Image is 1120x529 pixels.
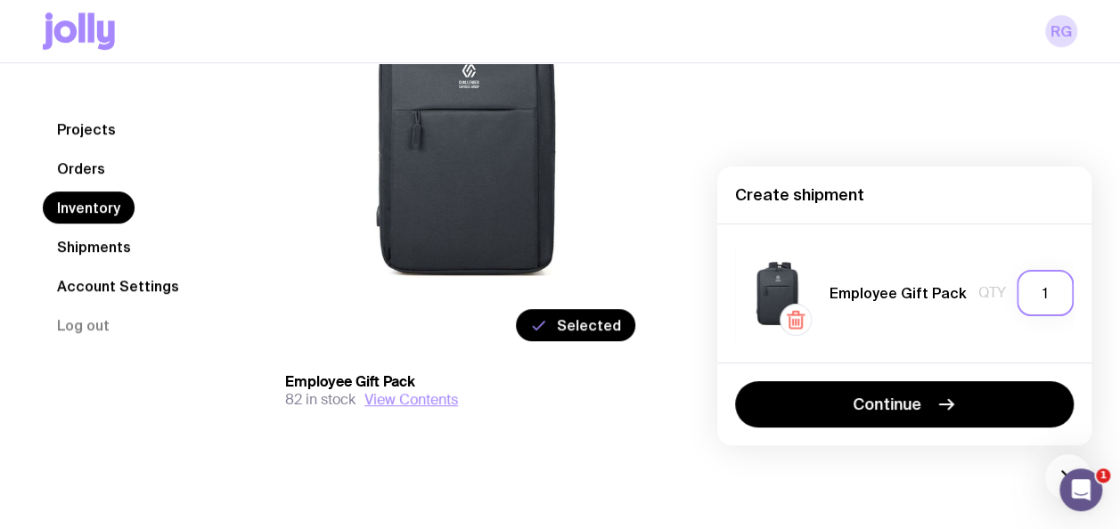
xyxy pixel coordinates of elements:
h5: Employee Gift Pack [830,284,967,302]
a: Projects [43,113,130,145]
a: Inventory [43,191,135,224]
h3: Employee Gift Pack [285,373,653,391]
span: 1 [1096,468,1110,483]
button: Continue [735,381,1074,427]
a: RG [1045,15,1077,47]
iframe: Intercom live chat [1059,468,1102,511]
span: Continue [853,394,921,415]
span: Qty [978,284,1006,302]
span: Selected [557,316,621,334]
span: 82 in stock [285,391,356,409]
h4: Create shipment [735,184,1074,206]
a: Orders [43,152,119,184]
button: View Contents [364,391,458,409]
a: Shipments [43,231,145,263]
button: Log out [43,309,124,341]
a: Account Settings [43,270,193,302]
